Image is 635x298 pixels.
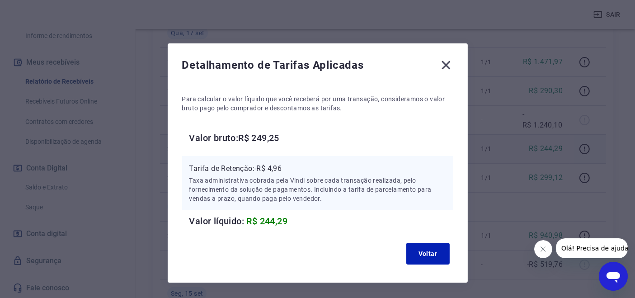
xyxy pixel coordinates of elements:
p: Tarifa de Retenção: -R$ 4,96 [189,163,446,174]
div: Detalhamento de Tarifas Aplicadas [182,58,453,76]
p: Taxa administrativa cobrada pela Vindi sobre cada transação realizada, pelo fornecimento da soluç... [189,176,446,203]
iframe: Botão para abrir a janela de mensagens [599,262,628,291]
span: R$ 244,29 [247,216,288,227]
iframe: Mensagem da empresa [556,238,628,258]
h6: Valor bruto: R$ 249,25 [189,131,453,145]
iframe: Fechar mensagem [534,240,552,258]
h6: Valor líquido: [189,214,453,228]
button: Voltar [406,243,450,265]
p: Para calcular o valor líquido que você receberá por uma transação, consideramos o valor bruto pag... [182,95,453,113]
span: Olá! Precisa de ajuda? [5,6,76,14]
